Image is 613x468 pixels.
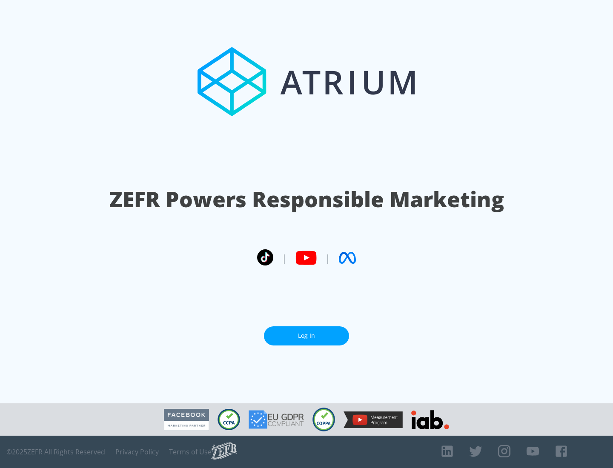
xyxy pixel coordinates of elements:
img: Facebook Marketing Partner [164,409,209,431]
span: © 2025 ZEFR All Rights Reserved [6,448,105,456]
a: Privacy Policy [115,448,159,456]
img: GDPR Compliant [249,410,304,429]
span: | [282,251,287,264]
img: CCPA Compliant [218,409,240,430]
img: IAB [411,410,449,429]
h1: ZEFR Powers Responsible Marketing [109,185,504,214]
img: COPPA Compliant [312,408,335,431]
img: YouTube Measurement Program [344,411,403,428]
span: | [325,251,330,264]
a: Log In [264,326,349,345]
a: Terms of Use [169,448,212,456]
